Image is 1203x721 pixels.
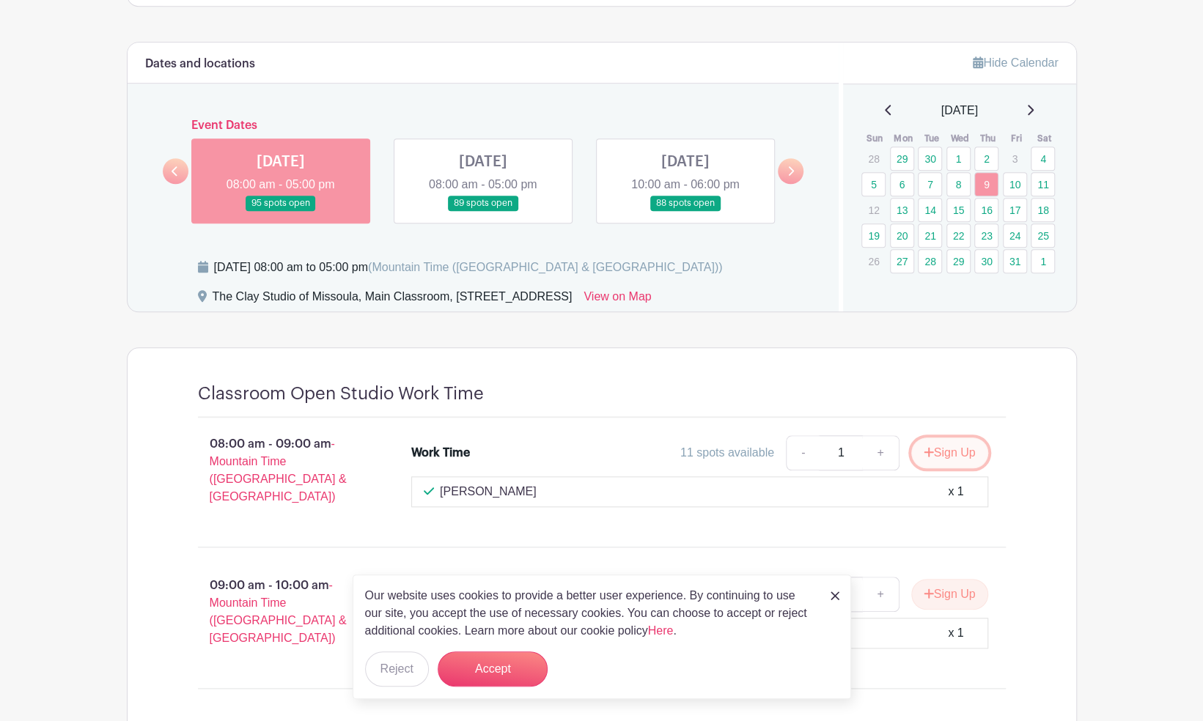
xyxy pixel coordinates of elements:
a: 2 [974,147,998,171]
div: 11 spots available [680,444,774,462]
a: 22 [946,223,971,248]
p: 09:00 am - 10:00 am [174,571,389,653]
a: + [862,577,899,612]
a: 6 [890,172,914,196]
a: 31 [1003,249,1027,273]
a: Here [648,624,674,637]
th: Fri [1002,131,1031,146]
div: x 1 [948,483,963,500]
a: 8 [946,172,971,196]
span: (Mountain Time ([GEOGRAPHIC_DATA] & [GEOGRAPHIC_DATA])) [368,261,722,273]
div: [DATE] 08:00 am to 05:00 pm [214,259,723,276]
th: Tue [917,131,946,146]
th: Mon [889,131,918,146]
p: 28 [861,147,886,170]
th: Thu [974,131,1002,146]
a: 20 [890,223,914,248]
a: 23 [974,223,998,248]
a: 4 [1031,147,1055,171]
a: 24 [1003,223,1027,248]
span: [DATE] [941,102,978,119]
h6: Dates and locations [145,57,255,71]
h4: Classroom Open Studio Work Time [198,383,484,404]
button: Sign Up [911,579,988,610]
a: View on Map [584,288,651,311]
a: 25 [1031,223,1055,248]
button: Accept [438,651,548,687]
a: Hide Calendar [973,56,1058,69]
a: 21 [918,223,942,248]
a: 19 [861,223,886,248]
a: 30 [974,249,998,273]
a: 9 [974,172,998,196]
img: close_button-5f87c8562297e5c2d7936805f587ecaba9071eb48480494691a3f1689db116b3.svg [831,591,839,600]
p: 3 [1003,147,1027,170]
div: Work Time [411,444,470,462]
button: Reject [365,651,429,687]
div: The Clay Studio of Missoula, Main Classroom, [STREET_ADDRESS] [213,288,573,311]
a: 16 [974,198,998,222]
a: 1 [1031,249,1055,273]
p: Our website uses cookies to provide a better user experience. By continuing to use our site, you ... [365,587,815,640]
a: 29 [890,147,914,171]
a: 17 [1003,198,1027,222]
th: Sat [1030,131,1059,146]
a: 27 [890,249,914,273]
a: 10 [1003,172,1027,196]
p: [PERSON_NAME] [440,483,537,500]
a: 15 [946,198,971,222]
a: 28 [918,249,942,273]
a: 5 [861,172,886,196]
button: Sign Up [911,437,988,468]
a: 11 [1031,172,1055,196]
a: 14 [918,198,942,222]
th: Wed [946,131,974,146]
a: 30 [918,147,942,171]
a: - [786,435,820,470]
p: 26 [861,250,886,273]
div: x 1 [948,624,963,642]
a: 29 [946,249,971,273]
p: 12 [861,199,886,221]
h6: Event Dates [188,119,779,133]
a: 13 [890,198,914,222]
a: + [862,435,899,470]
p: 08:00 am - 09:00 am [174,429,389,511]
a: 1 [946,147,971,171]
a: 18 [1031,198,1055,222]
th: Sun [861,131,889,146]
a: 7 [918,172,942,196]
